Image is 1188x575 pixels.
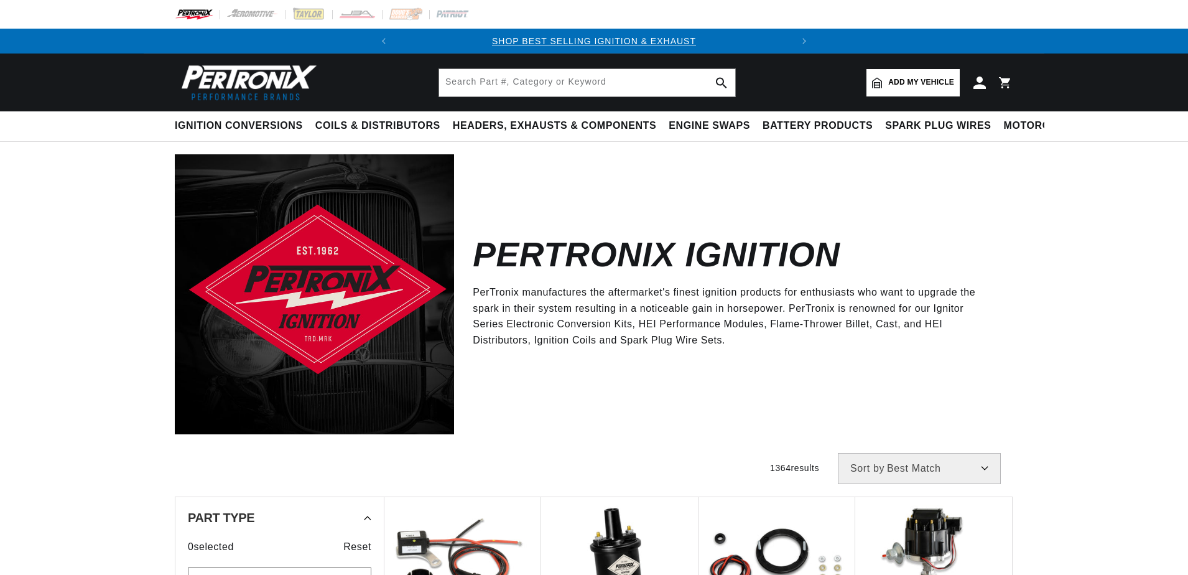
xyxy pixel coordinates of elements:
summary: Headers, Exhausts & Components [447,111,662,141]
img: Pertronix Ignition [175,154,454,434]
input: Search Part #, Category or Keyword [439,69,735,96]
summary: Motorcycle [998,111,1084,141]
span: Headers, Exhausts & Components [453,119,656,133]
h2: Pertronix Ignition [473,240,840,269]
span: Spark Plug Wires [885,119,991,133]
summary: Engine Swaps [662,111,756,141]
span: Engine Swaps [669,119,750,133]
span: Motorcycle [1004,119,1078,133]
summary: Battery Products [756,111,879,141]
img: Pertronix [175,61,318,104]
span: 0 selected [188,539,234,555]
span: 1364 results [770,463,819,473]
select: Sort by [838,453,1001,484]
div: Announcement [396,34,792,48]
slideshow-component: Translation missing: en.sections.announcements.announcement_bar [144,29,1044,54]
button: Translation missing: en.sections.announcements.next_announcement [792,29,817,54]
span: Sort by [850,464,884,474]
a: Add my vehicle [866,69,960,96]
a: SHOP BEST SELLING IGNITION & EXHAUST [492,36,696,46]
span: Battery Products [763,119,873,133]
button: Translation missing: en.sections.announcements.previous_announcement [371,29,396,54]
span: Coils & Distributors [315,119,440,133]
p: PerTronix manufactures the aftermarket's finest ignition products for enthusiasts who want to upg... [473,284,995,348]
span: Reset [343,539,371,555]
div: 1 of 2 [396,34,792,48]
summary: Spark Plug Wires [879,111,997,141]
button: search button [708,69,735,96]
summary: Ignition Conversions [175,111,309,141]
span: Part Type [188,512,254,524]
span: Add my vehicle [888,77,954,88]
summary: Coils & Distributors [309,111,447,141]
span: Ignition Conversions [175,119,303,133]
